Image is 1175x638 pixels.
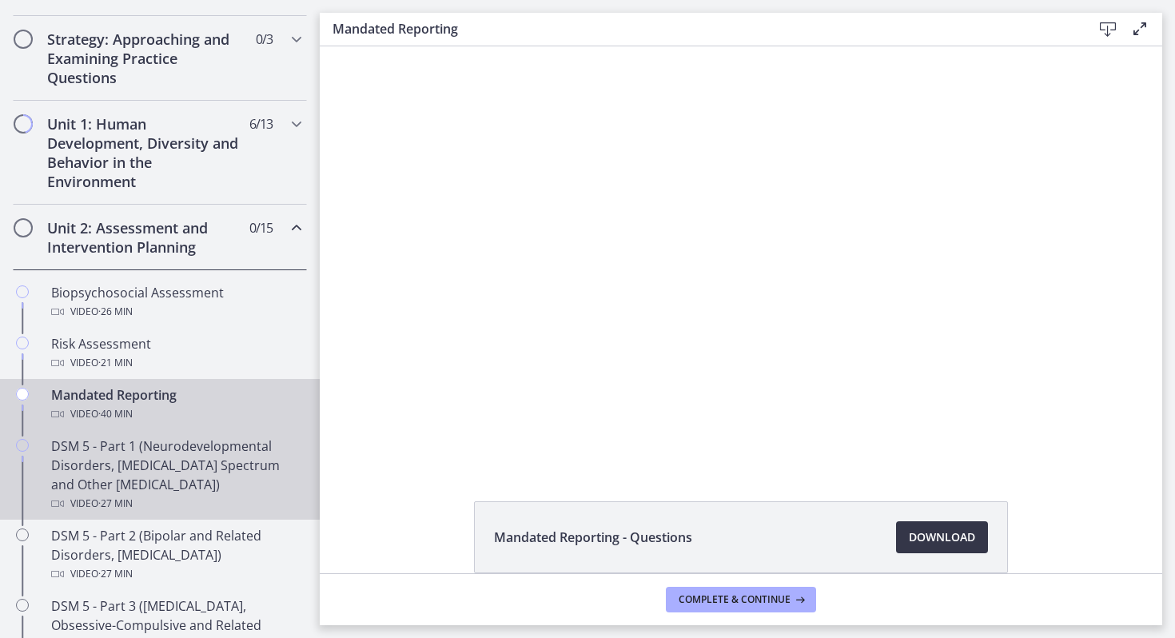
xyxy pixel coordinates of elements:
span: 0 / 3 [256,30,273,49]
span: · 27 min [98,564,133,584]
div: DSM 5 - Part 2 (Bipolar and Related Disorders, [MEDICAL_DATA]) [51,526,301,584]
span: Download [909,528,975,547]
span: · 26 min [98,302,133,321]
h3: Mandated Reporting [333,19,1066,38]
div: Risk Assessment [51,334,301,373]
span: · 27 min [98,494,133,513]
span: 0 / 15 [249,218,273,237]
div: DSM 5 - Part 1 (Neurodevelopmental Disorders, [MEDICAL_DATA] Spectrum and Other [MEDICAL_DATA]) [51,437,301,513]
div: Biopsychosocial Assessment [51,283,301,321]
div: Video [51,302,301,321]
div: Video [51,564,301,584]
span: · 40 min [98,405,133,424]
div: Mandated Reporting [51,385,301,424]
a: Download [896,521,988,553]
h2: Strategy: Approaching and Examining Practice Questions [47,30,242,87]
h2: Unit 2: Assessment and Intervention Planning [47,218,242,257]
span: Complete & continue [679,593,791,606]
span: 6 / 13 [249,114,273,134]
div: Video [51,405,301,424]
iframe: To enrich screen reader interactions, please activate Accessibility in Grammarly extension settings [320,46,1162,465]
span: · 21 min [98,353,133,373]
button: Complete & continue [666,587,816,612]
div: Video [51,494,301,513]
span: Mandated Reporting - Questions [494,528,692,547]
h2: Unit 1: Human Development, Diversity and Behavior in the Environment [47,114,242,191]
div: Video [51,353,301,373]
